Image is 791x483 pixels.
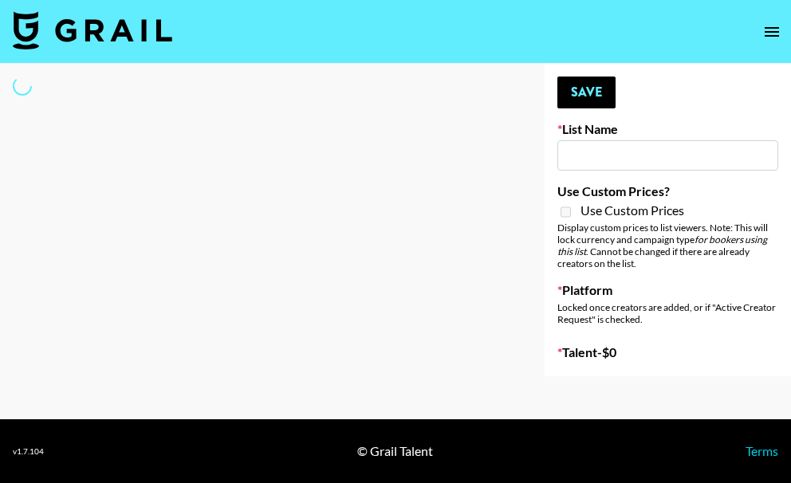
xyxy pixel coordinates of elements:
[557,301,778,325] div: Locked once creators are added, or if "Active Creator Request" is checked.
[557,222,778,269] div: Display custom prices to list viewers. Note: This will lock currency and campaign type . Cannot b...
[557,183,778,199] label: Use Custom Prices?
[557,344,778,360] label: Talent - $ 0
[557,77,616,108] button: Save
[13,11,172,49] img: Grail Talent
[557,282,778,298] label: Platform
[580,202,684,218] span: Use Custom Prices
[13,446,44,457] div: v 1.7.104
[746,443,778,458] a: Terms
[557,234,767,257] em: for bookers using this list
[357,443,433,459] div: © Grail Talent
[756,16,788,48] button: open drawer
[557,121,778,137] label: List Name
